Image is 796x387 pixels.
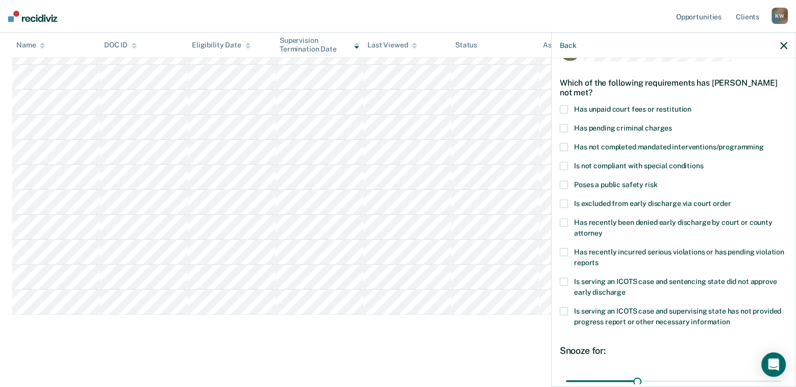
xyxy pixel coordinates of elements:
[8,11,57,22] img: Recidiviz
[574,124,672,132] span: Has pending criminal charges
[192,41,251,49] div: Eligibility Date
[455,41,477,49] div: Status
[761,352,786,377] div: Open Intercom Messenger
[574,248,784,267] span: Has recently incurred serious violations or has pending violation reports
[560,345,787,356] div: Snooze for:
[574,277,777,296] span: Is serving an ICOTS case and sentencing state did not approve early discharge
[543,41,591,49] div: Assigned to
[574,199,731,208] span: Is excluded from early discharge via court order
[560,41,576,49] button: Back
[574,180,657,189] span: Poses a public safety risk
[560,69,787,105] div: Which of the following requirements has [PERSON_NAME] not met?
[16,41,45,49] div: Name
[367,41,417,49] div: Last Viewed
[574,143,764,151] span: Has not completed mandated interventions/programming
[574,105,691,113] span: Has unpaid court fees or restitution
[104,41,137,49] div: DOC ID
[574,307,781,326] span: Is serving an ICOTS case and supervising state has not provided progress report or other necessar...
[574,218,773,237] span: Has recently been denied early discharge by court or county attorney
[574,162,703,170] span: Is not compliant with special conditions
[772,8,788,24] div: K W
[280,36,359,54] div: Supervision Termination Date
